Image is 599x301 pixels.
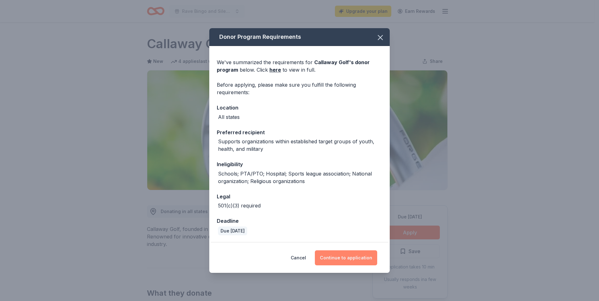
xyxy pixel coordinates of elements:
div: Legal [217,192,382,201]
div: Preferred recipient [217,128,382,136]
button: Continue to application [315,250,377,265]
div: 501(c)(3) required [218,202,261,209]
div: Before applying, please make sure you fulfill the following requirements: [217,81,382,96]
div: Due [DATE] [218,227,247,235]
a: here [269,66,281,74]
div: Location [217,104,382,112]
div: Supports organizations within established target groups of youth, health, and military [218,138,382,153]
div: Ineligibility [217,160,382,168]
div: We've summarized the requirements for below. Click to view in full. [217,59,382,74]
div: Deadline [217,217,382,225]
button: Cancel [291,250,306,265]
div: Donor Program Requirements [209,28,390,46]
div: All states [218,113,240,121]
div: Schools; PTA/PTO; Hospital; Sports league association; National organization; Religious organizat... [218,170,382,185]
